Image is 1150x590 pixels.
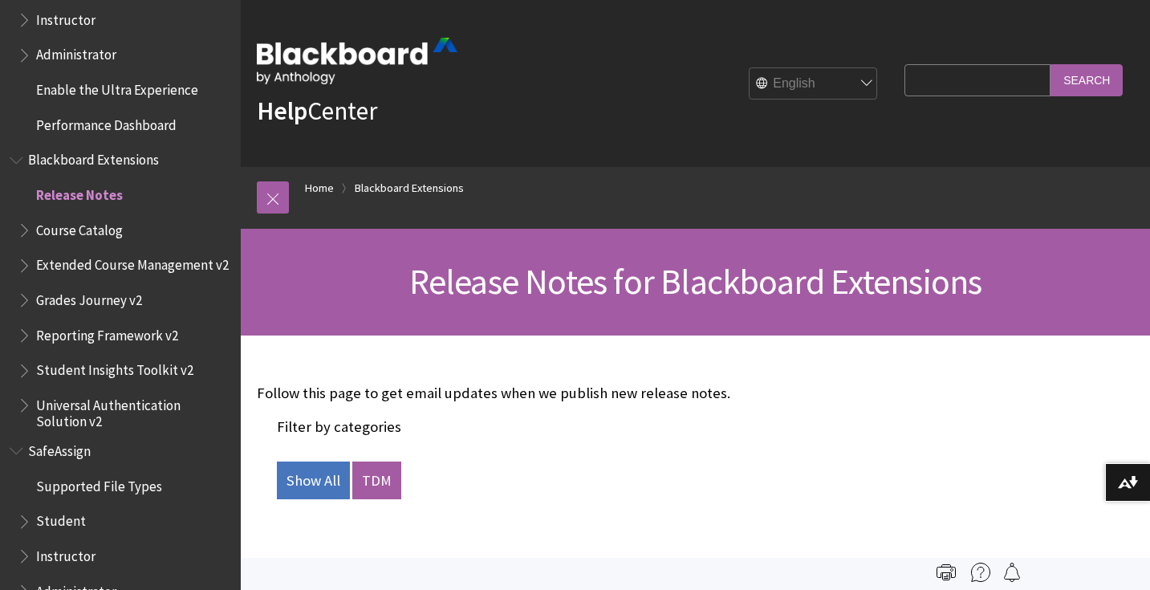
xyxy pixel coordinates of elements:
[10,147,231,430] nav: Book outline for Blackboard Extensions
[352,462,401,500] a: TDM
[36,112,177,133] span: Performance Dashboard
[1050,64,1123,96] input: Search
[277,417,401,436] label: Filter by categories
[36,508,86,530] span: Student
[36,6,95,28] span: Instructor
[355,178,464,198] a: Blackboard Extensions
[36,392,230,429] span: Universal Authentication Solution v2
[305,178,334,198] a: Home
[409,259,982,303] span: Release Notes for Blackboard Extensions
[36,252,229,274] span: Extended Course Management v2
[971,563,990,582] img: More help
[257,95,307,127] strong: Help
[36,287,142,308] span: Grades Journey v2
[257,38,457,84] img: Blackboard by Anthology
[257,383,896,404] p: Follow this page to get email updates when we publish new release notes.
[28,437,91,459] span: SafeAssign
[36,322,178,344] span: Reporting Framework v2
[36,357,193,379] span: Student Insights Toolkit v2
[257,95,377,127] a: HelpCenter
[36,181,123,203] span: Release Notes
[1002,563,1022,582] img: Follow this page
[36,42,116,63] span: Administrator
[277,462,350,500] a: Show All
[750,68,878,100] select: Site Language Selector
[36,543,95,564] span: Instructor
[36,76,198,98] span: Enable the Ultra Experience
[36,217,123,238] span: Course Catalog
[937,563,956,582] img: Print
[36,473,162,494] span: Supported File Types
[28,147,159,169] span: Blackboard Extensions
